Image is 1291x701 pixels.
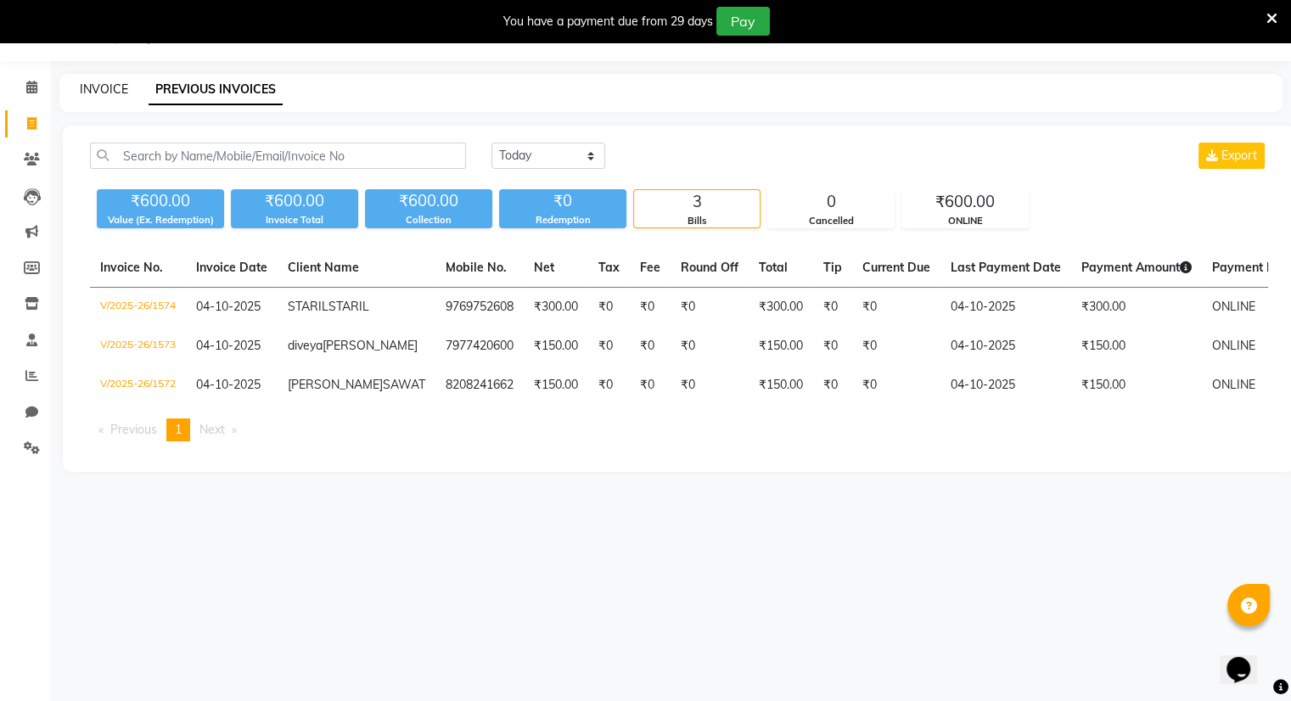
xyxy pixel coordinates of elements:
[199,422,225,437] span: Next
[940,327,1071,366] td: 04-10-2025
[288,260,359,275] span: Client Name
[524,366,588,405] td: ₹150.00
[499,189,626,213] div: ₹0
[110,422,157,437] span: Previous
[634,190,760,214] div: 3
[902,214,1028,228] div: ONLINE
[630,366,671,405] td: ₹0
[288,338,323,353] span: diveya
[365,213,492,227] div: Collection
[940,288,1071,328] td: 04-10-2025
[759,260,788,275] span: Total
[902,190,1028,214] div: ₹600.00
[435,366,524,405] td: 8208241662
[951,260,1061,275] span: Last Payment Date
[768,214,894,228] div: Cancelled
[149,75,283,105] a: PREVIOUS INVOICES
[852,288,940,328] td: ₹0
[813,288,852,328] td: ₹0
[1212,338,1255,353] span: ONLINE
[328,299,369,314] span: STARIL
[365,189,492,213] div: ₹600.00
[852,327,940,366] td: ₹0
[97,213,224,227] div: Value (Ex. Redemption)
[80,81,128,97] a: INVOICE
[231,189,358,213] div: ₹600.00
[100,260,163,275] span: Invoice No.
[499,213,626,227] div: Redemption
[1071,327,1202,366] td: ₹150.00
[588,327,630,366] td: ₹0
[288,377,383,392] span: [PERSON_NAME]
[1220,633,1274,684] iframe: chat widget
[634,214,760,228] div: Bills
[813,366,852,405] td: ₹0
[196,377,261,392] span: 04-10-2025
[749,288,813,328] td: ₹300.00
[534,260,554,275] span: Net
[524,288,588,328] td: ₹300.00
[588,366,630,405] td: ₹0
[90,366,186,405] td: V/2025-26/1572
[90,288,186,328] td: V/2025-26/1574
[640,260,660,275] span: Fee
[681,260,738,275] span: Round Off
[196,299,261,314] span: 04-10-2025
[175,422,182,437] span: 1
[1212,299,1255,314] span: ONLINE
[503,13,713,31] div: You have a payment due from 29 days
[749,327,813,366] td: ₹150.00
[383,377,425,392] span: SAWAT
[446,260,507,275] span: Mobile No.
[823,260,842,275] span: Tip
[196,338,261,353] span: 04-10-2025
[716,7,770,36] button: Pay
[524,327,588,366] td: ₹150.00
[598,260,620,275] span: Tax
[768,190,894,214] div: 0
[852,366,940,405] td: ₹0
[630,327,671,366] td: ₹0
[1071,366,1202,405] td: ₹150.00
[588,288,630,328] td: ₹0
[1071,288,1202,328] td: ₹300.00
[1212,377,1255,392] span: ONLINE
[749,366,813,405] td: ₹150.00
[862,260,930,275] span: Current Due
[90,143,466,169] input: Search by Name/Mobile/Email/Invoice No
[435,288,524,328] td: 9769752608
[630,288,671,328] td: ₹0
[813,327,852,366] td: ₹0
[97,189,224,213] div: ₹600.00
[231,213,358,227] div: Invoice Total
[323,338,418,353] span: [PERSON_NAME]
[1081,260,1192,275] span: Payment Amount
[90,418,1268,441] nav: Pagination
[196,260,267,275] span: Invoice Date
[940,366,1071,405] td: 04-10-2025
[671,327,749,366] td: ₹0
[90,327,186,366] td: V/2025-26/1573
[1221,148,1257,163] span: Export
[671,288,749,328] td: ₹0
[1198,143,1265,169] button: Export
[288,299,328,314] span: STARIL
[435,327,524,366] td: 7977420600
[671,366,749,405] td: ₹0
